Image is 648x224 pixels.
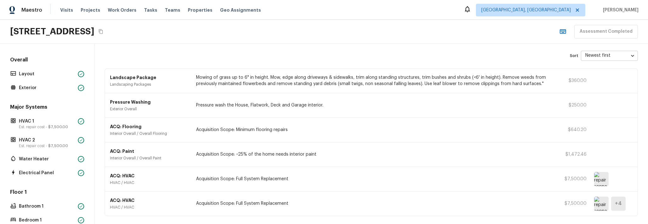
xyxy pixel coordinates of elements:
[110,180,188,185] p: HVAC / HVAC
[188,7,212,13] span: Properties
[108,7,136,13] span: Work Orders
[594,172,609,186] img: repair scope asset
[558,127,587,133] p: $640.20
[10,26,94,37] h2: [STREET_ADDRESS]
[110,82,188,87] p: Landscaping Packages
[19,71,75,77] p: Layout
[581,47,638,64] div: Newest first
[220,7,261,13] span: Geo Assignments
[60,7,73,13] span: Visits
[9,189,85,197] h5: Floor 1
[196,127,551,133] p: Acquisition Scope: Minimum flooring repairs
[481,7,571,13] span: [GEOGRAPHIC_DATA], [GEOGRAPHIC_DATA]
[9,104,85,112] h5: Major Systems
[196,176,551,182] p: Acquisition Scope: Full System Replacement
[615,200,622,207] h5: + 4
[110,205,188,210] p: HVAC / HVAC
[594,197,609,211] img: repair scope asset
[558,78,587,84] p: $360.00
[19,156,75,162] p: Water Heater
[110,74,188,81] p: Landscape Package
[196,102,551,108] p: Pressure wash the House, Flatwork, Deck and Garage interior.
[19,85,75,91] p: Exterior
[19,124,75,129] p: Est. repair cost -
[558,176,587,182] p: $7,500.00
[19,143,75,148] p: Est. repair cost -
[558,102,587,108] p: $250.00
[196,151,551,158] p: Acquisition Scope: ~25% of the home needs interior paint
[110,106,188,112] p: Exterior Overall
[600,7,639,13] span: [PERSON_NAME]
[19,118,75,124] p: HVAC 1
[19,217,75,223] p: Bedroom 1
[558,151,587,158] p: $1,472.46
[110,148,188,154] p: ACQ: Paint
[196,74,551,87] p: Mowing of grass up to 6" in height. Mow, edge along driveways & sidewalks, trim along standing st...
[19,137,75,143] p: HVAC 2
[165,7,180,13] span: Teams
[570,53,578,58] p: Sort
[110,131,188,136] p: Interior Overall / Overall Flooring
[81,7,100,13] span: Projects
[21,7,42,13] span: Maestro
[196,200,551,207] p: Acquisition Scope: Full System Replacement
[48,125,68,129] span: $7,500.00
[48,144,68,148] span: $7,500.00
[110,197,188,204] p: ACQ: HVAC
[110,99,188,105] p: Pressure Washing
[110,123,188,130] p: ACQ: Flooring
[110,173,188,179] p: ACQ: HVAC
[19,170,75,176] p: Electrical Panel
[144,8,157,12] span: Tasks
[19,203,75,210] p: Bathroom 1
[9,56,85,65] h5: Overall
[110,156,188,161] p: Interior Overall / Overall Paint
[97,27,105,36] button: Copy Address
[558,200,587,207] p: $7,500.00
